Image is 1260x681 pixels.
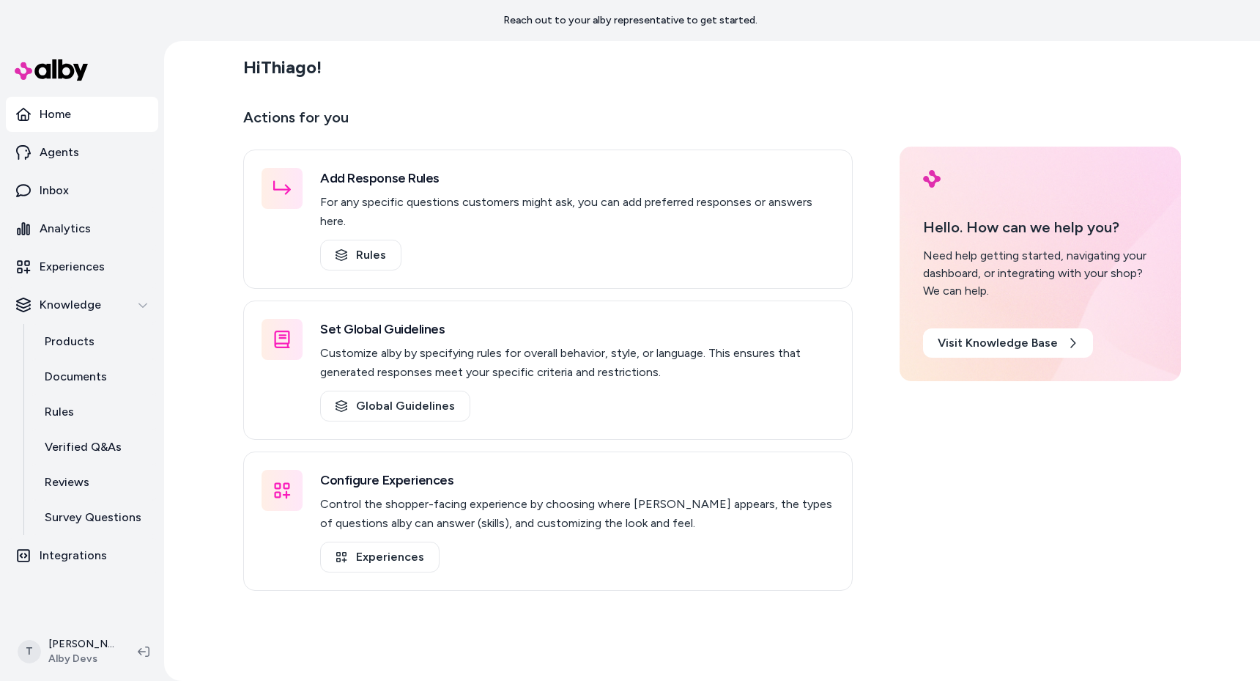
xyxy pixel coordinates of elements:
p: Verified Q&As [45,438,122,456]
span: Alby Devs [48,652,114,666]
p: Integrations [40,547,107,564]
h3: Set Global Guidelines [320,319,834,339]
a: Visit Knowledge Base [923,328,1093,358]
p: Actions for you [243,106,853,141]
div: Need help getting started, navigating your dashboard, or integrating with your shop? We can help. [923,247,1157,300]
a: Rules [320,240,401,270]
a: Documents [30,359,158,394]
p: [PERSON_NAME] [48,637,114,652]
p: Knowledge [40,296,101,314]
p: Hello. How can we help you? [923,216,1157,238]
p: Rules [45,403,74,421]
a: Experiences [320,542,440,573]
a: Agents [6,135,158,170]
a: Verified Q&As [30,430,158,465]
img: alby Logo [923,170,941,188]
a: Products [30,324,158,359]
h3: Add Response Rules [320,168,834,188]
p: Agents [40,144,79,161]
p: Documents [45,368,107,386]
a: Home [6,97,158,132]
span: T [18,640,41,663]
p: Reach out to your alby representative to get started. [503,13,757,28]
p: Control the shopper-facing experience by choosing where [PERSON_NAME] appears, the types of quest... [320,495,834,533]
h2: Hi Thiago ! [243,56,322,78]
a: Integrations [6,538,158,573]
p: Reviews [45,474,89,491]
a: Global Guidelines [320,391,470,422]
p: Customize alby by specifying rules for overall behavior, style, or language. This ensures that ge... [320,344,834,382]
a: Rules [30,394,158,430]
a: Inbox [6,173,158,208]
p: Inbox [40,182,69,199]
a: Analytics [6,211,158,246]
p: Experiences [40,258,105,276]
a: Experiences [6,249,158,284]
p: Products [45,333,94,350]
p: Survey Questions [45,509,141,526]
button: Knowledge [6,287,158,323]
h3: Configure Experiences [320,470,834,490]
p: Home [40,106,71,123]
button: T[PERSON_NAME]Alby Devs [9,628,126,675]
a: Reviews [30,465,158,500]
a: Survey Questions [30,500,158,535]
p: For any specific questions customers might ask, you can add preferred responses or answers here. [320,193,834,231]
p: Analytics [40,220,91,238]
img: alby Logo [15,59,88,81]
